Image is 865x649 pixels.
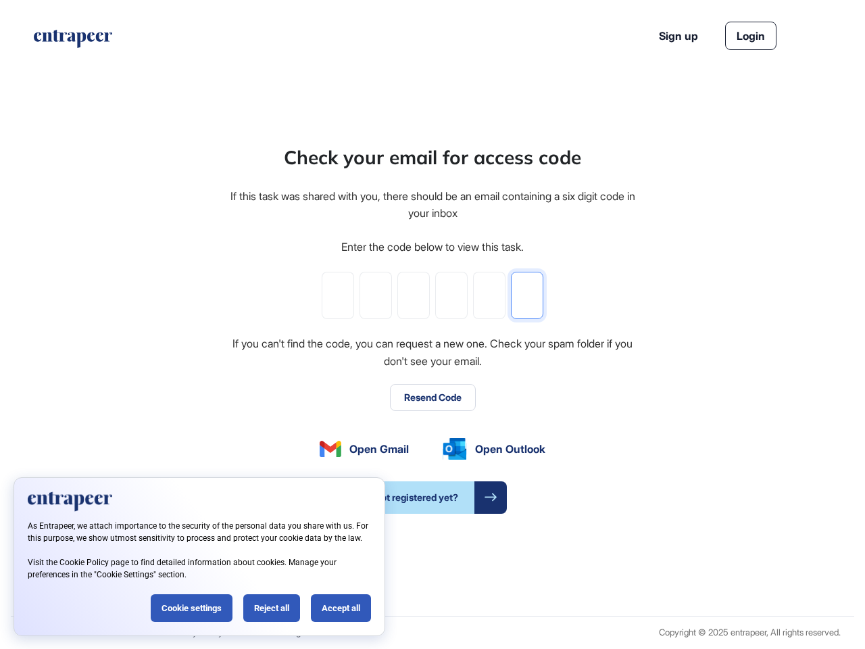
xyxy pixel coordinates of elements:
div: Copyright © 2025 entrapeer, All rights reserved. [659,627,841,638]
span: Open Gmail [349,441,409,457]
div: Enter the code below to view this task. [341,239,524,256]
a: Open Outlook [443,438,545,460]
a: entrapeer-logo [32,30,114,53]
a: Sign up [659,28,698,44]
div: If you can't find the code, you can request a new one. Check your spam folder if you don't see yo... [228,335,637,370]
span: Open Outlook [475,441,545,457]
a: Not registered yet? [358,481,507,514]
div: If this task was shared with you, there should be an email containing a six digit code in your inbox [228,188,637,222]
a: Open Gmail [320,441,409,457]
div: Check your email for access code [284,143,581,172]
span: Not registered yet? [358,481,474,514]
a: Login [725,22,776,50]
button: Resend Code [390,384,476,411]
